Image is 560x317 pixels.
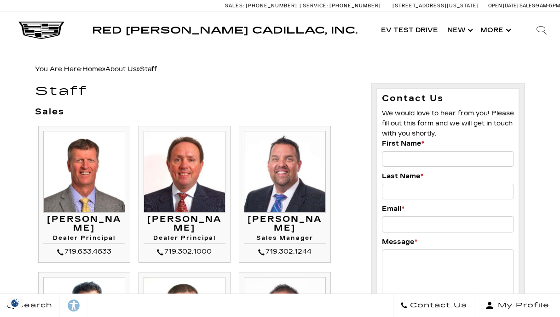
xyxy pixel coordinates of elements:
[92,25,358,36] span: Red [PERSON_NAME] Cadillac, Inc.
[244,235,326,244] h4: Sales Manager
[144,235,225,244] h4: Dealer Principal
[5,298,26,308] img: Opt-Out Icon
[494,299,549,312] span: My Profile
[244,215,326,233] h3: [PERSON_NAME]
[225,3,300,8] a: Sales: [PHONE_NUMBER]
[376,12,443,49] a: EV Test Drive
[303,3,328,9] span: Service:
[393,3,479,9] a: [STREET_ADDRESS][US_STATE]
[43,131,125,213] img: Mike Jorgensen
[382,237,417,247] label: Message
[43,235,125,244] h4: Dealer Principal
[105,65,157,73] span: »
[92,26,358,35] a: Red [PERSON_NAME] Cadillac, Inc.
[140,65,157,73] span: Staff
[408,299,467,312] span: Contact Us
[144,131,225,213] img: Thom Buckley
[43,246,125,257] div: 719.633.4633
[105,65,137,73] a: About Us
[14,299,52,312] span: Search
[144,215,225,233] h3: [PERSON_NAME]
[35,85,357,98] h1: Staff
[244,246,326,257] div: 719.302.1244
[82,65,102,73] a: Home
[382,171,423,181] label: Last Name
[82,65,157,73] span: »
[488,3,519,9] span: Open [DATE]
[35,108,357,117] h3: Sales
[246,3,297,9] span: [PHONE_NUMBER]
[520,3,536,9] span: Sales:
[382,139,424,149] label: First Name
[393,294,474,317] a: Contact Us
[443,12,476,49] a: New
[382,109,514,137] span: We would love to hear from you! Please fill out this form and we will get in touch with you shortly.
[536,3,560,9] span: 9 AM-6 PM
[35,65,157,73] span: You Are Here:
[300,3,383,8] a: Service: [PHONE_NUMBER]
[18,22,64,39] img: Cadillac Dark Logo with Cadillac White Text
[382,204,404,214] label: Email
[144,246,225,257] div: 719.302.1000
[43,215,125,233] h3: [PERSON_NAME]
[5,298,26,308] section: Click to Open Cookie Consent Modal
[476,12,514,49] button: More
[244,131,326,213] img: Leif Clinard
[329,3,381,9] span: [PHONE_NUMBER]
[35,63,525,76] div: Breadcrumbs
[474,294,560,317] button: Open user profile menu
[225,3,244,9] span: Sales:
[382,94,514,104] h3: Contact Us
